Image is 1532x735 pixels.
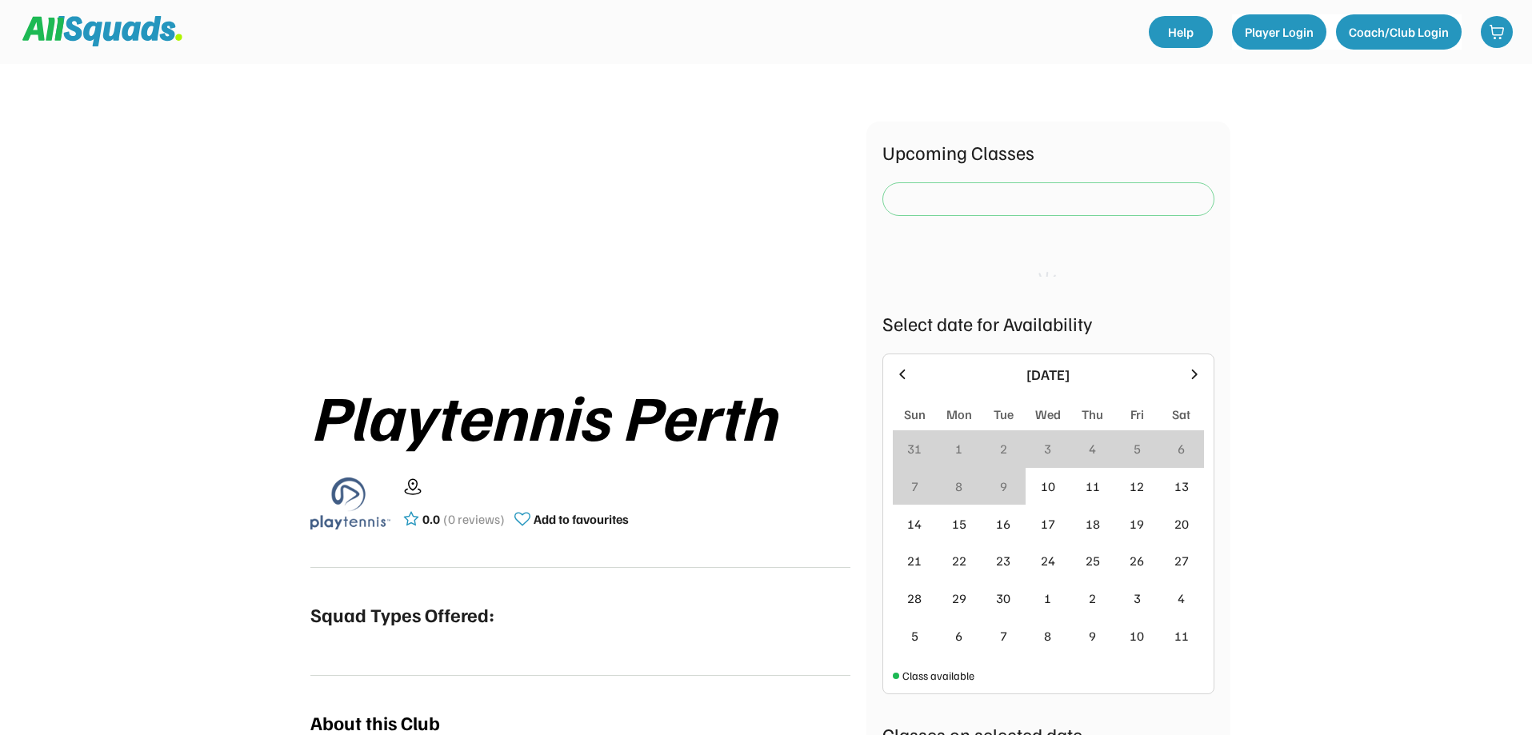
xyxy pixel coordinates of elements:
div: 29 [952,589,966,608]
div: 6 [1178,439,1185,458]
div: Sun [904,405,926,424]
div: 17 [1041,514,1055,533]
div: 2 [1000,439,1007,458]
div: Fri [1130,405,1144,424]
div: 16 [996,514,1010,533]
div: 15 [952,514,966,533]
div: 20 [1174,514,1189,533]
div: 7 [911,477,918,496]
div: 26 [1130,551,1144,570]
div: 1 [1044,589,1051,608]
div: [DATE] [920,364,1177,385]
div: 1 [955,439,962,458]
div: 19 [1130,514,1144,533]
img: Squad%20Logo.svg [22,16,182,46]
div: 4 [1089,439,1096,458]
div: 31 [907,439,922,458]
img: yH5BAEAAAAALAAAAAABAAEAAAIBRAA7 [360,122,800,361]
button: Coach/Club Login [1336,14,1462,50]
div: 12 [1130,477,1144,496]
div: Thu [1082,405,1103,424]
img: shopping-cart-01%20%281%29.svg [1489,24,1505,40]
div: 10 [1041,477,1055,496]
div: 9 [1089,626,1096,645]
div: 24 [1041,551,1055,570]
div: Class available [902,667,974,684]
div: 5 [1134,439,1141,458]
div: (0 reviews) [443,509,505,529]
div: 25 [1086,551,1100,570]
div: 3 [1134,589,1141,608]
div: 3 [1044,439,1051,458]
div: 7 [1000,626,1007,645]
div: 13 [1174,477,1189,496]
div: Mon [946,405,972,424]
div: 28 [907,589,922,608]
div: 8 [955,477,962,496]
button: Player Login [1232,14,1326,50]
div: Playtennis Perth [310,380,850,450]
div: Squad Types Offered: [310,600,494,629]
div: Add to favourites [534,509,629,529]
div: Upcoming Classes [882,138,1214,166]
div: 30 [996,589,1010,608]
div: 2 [1089,589,1096,608]
div: 9 [1000,477,1007,496]
div: 21 [907,551,922,570]
div: 23 [996,551,1010,570]
img: playtennis%20blue%20logo%201.png [310,463,390,543]
div: 8 [1044,626,1051,645]
div: 5 [911,626,918,645]
div: Wed [1035,405,1061,424]
a: Help [1149,16,1213,48]
div: 6 [955,626,962,645]
div: 22 [952,551,966,570]
div: 27 [1174,551,1189,570]
div: Tue [994,405,1014,424]
div: Select date for Availability [882,309,1214,338]
div: 14 [907,514,922,533]
div: 0.0 [422,509,440,529]
div: 10 [1130,626,1144,645]
div: 11 [1174,626,1189,645]
div: Sat [1172,405,1190,424]
div: 18 [1086,514,1100,533]
div: 4 [1178,589,1185,608]
div: 11 [1086,477,1100,496]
